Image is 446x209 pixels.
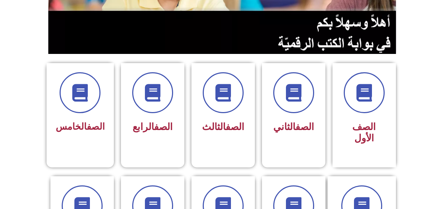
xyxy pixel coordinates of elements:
a: الصف [87,121,105,132]
a: الصف [154,121,173,133]
span: الثالث [202,121,244,133]
a: الصف [295,121,314,133]
a: الصف [226,121,244,133]
span: الخامس [56,121,105,132]
span: الرابع [133,121,173,133]
span: الصف الأول [352,121,376,144]
span: الثاني [273,121,314,133]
